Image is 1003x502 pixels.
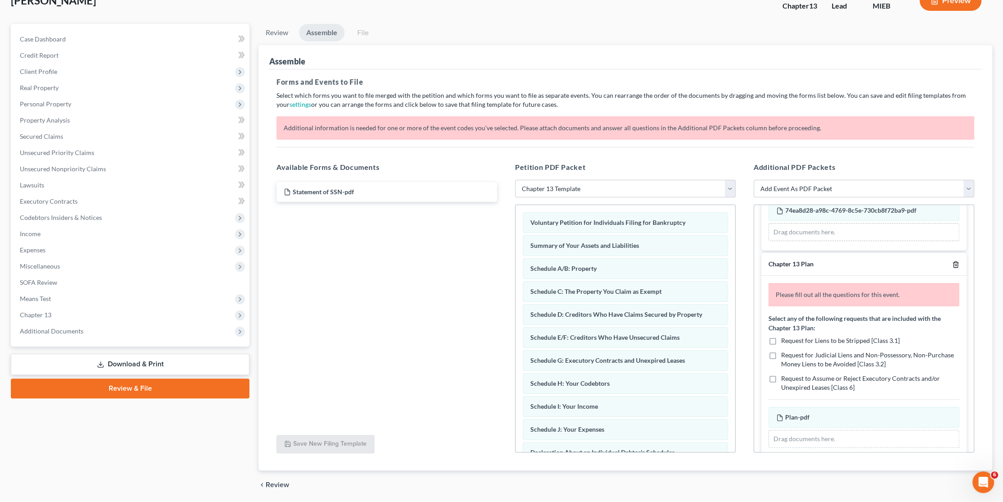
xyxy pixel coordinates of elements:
[809,1,817,10] span: 13
[290,100,311,108] a: settings
[20,262,60,270] span: Miscellaneous
[20,165,106,173] span: Unsecured Nonpriority Claims
[20,197,78,205] span: Executory Contracts
[972,471,994,493] iframe: Intercom live chat
[530,333,680,341] span: Schedule E/F: Creditors Who Have Unsecured Claims
[276,162,497,173] h5: Available Forms & Documents
[785,413,810,421] span: Plan-pdf
[293,188,354,196] span: Statement of SSN-pdf
[754,162,974,173] h5: Additional PDF Packets
[20,246,46,254] span: Expenses
[155,14,171,31] div: Close
[20,327,83,335] span: Additional Documents
[106,14,124,32] img: Profile image for Emma
[20,278,57,286] span: SOFA Review
[768,223,959,241] div: Drag documents here.
[276,91,974,109] p: Select which forms you want to file merged with the petition and which forms you want to file as ...
[530,310,702,318] span: Schedule D: Creditors Who Have Claims Secured by Property
[20,116,70,124] span: Property Analysis
[530,288,662,295] span: Schedule C: The Property You Claim as Exempt
[11,354,249,375] a: Download & Print
[20,132,63,140] span: Secured Claims
[120,281,180,317] button: Help
[258,24,295,41] a: Review
[13,170,167,196] div: Statement of Financial Affairs - Payments Made in the Last 90 days
[13,47,249,64] a: Credit Report
[530,402,598,410] span: Schedule I: Your Income
[18,123,151,132] div: We typically reply in a few hours
[258,481,298,488] button: chevron_left Review
[781,351,954,368] span: Request for Judicial Liens and Non-Possessory, Non-Purchase Money Liens to be Avoided [Class 3.2]
[785,206,916,214] span: 74ea8d28-a98c-4769-8c5e-730cb8f72ba9-pdf
[18,79,162,95] p: How can we help?
[20,311,51,319] span: Chapter 13
[13,177,249,193] a: Lawsuits
[18,20,70,28] img: logo
[20,214,102,221] span: Codebtors Insiders & Notices
[768,430,959,448] div: Drag documents here.
[20,100,71,108] span: Personal Property
[88,14,106,32] img: Profile image for James
[13,274,249,291] a: SOFA Review
[20,295,51,302] span: Means Test
[18,153,73,163] span: Search for help
[18,233,151,243] div: Amendments
[832,1,858,11] div: Lead
[873,1,905,11] div: MIEB
[20,51,59,59] span: Credit Report
[18,64,162,79] p: Hi there!
[13,213,167,230] div: Adding Income
[530,379,610,387] span: Schedule H: Your Codebtors
[20,84,59,91] span: Real Property
[299,24,345,41] a: Assemble
[266,481,289,488] span: Review
[11,379,249,398] a: Review & File
[276,77,974,87] h5: Forms and Events to File
[60,281,120,317] button: Messages
[20,230,41,237] span: Income
[269,56,305,67] div: Assemble
[18,217,151,226] div: Adding Income
[530,448,675,456] span: Declaration About an Individual Debtor's Schedules
[768,260,814,268] span: Chapter 13 Plan
[530,356,685,364] span: Schedule G: Executory Contracts and Unexpired Leases
[20,149,94,156] span: Unsecured Priority Claims
[530,425,604,433] span: Schedule J: Your Expenses
[776,291,900,298] span: Please fill out all the questions for this event.
[18,174,151,193] div: Statement of Financial Affairs - Payments Made in the Last 90 days
[515,163,585,171] span: Petition PDF Packet
[13,31,249,47] a: Case Dashboard
[123,14,141,32] img: Profile image for Lindsey
[530,265,597,272] span: Schedule A/B: Property
[13,196,167,213] div: Attorney's Disclosure of Compensation
[13,128,249,145] a: Secured Claims
[258,481,266,488] i: chevron_left
[18,114,151,123] div: Send us a message
[20,68,57,75] span: Client Profile
[75,304,106,310] span: Messages
[143,304,157,310] span: Help
[20,35,66,43] span: Case Dashboard
[9,106,171,140] div: Send us a messageWe typically reply in a few hours
[20,304,40,310] span: Home
[13,161,249,177] a: Unsecured Nonpriority Claims
[530,242,639,249] span: Summary of Your Assets and Liabilities
[18,200,151,210] div: Attorney's Disclosure of Compensation
[13,149,167,167] button: Search for help
[530,219,686,226] span: Voluntary Petition for Individuals Filing for Bankruptcy
[13,193,249,210] a: Executory Contracts
[20,181,44,189] span: Lawsuits
[348,24,377,41] a: File
[13,145,249,161] a: Unsecured Priority Claims
[782,1,817,11] div: Chapter
[781,374,940,391] span: Request to Assume or Reject Executory Contracts and/or Unexpired Leases [Class 6]
[13,230,167,246] div: Amendments
[276,435,374,454] button: Save New Filing Template
[781,337,900,344] span: Request for Liens to be Stripped [Class 3.1]
[276,116,974,140] p: Additional information is needed for one or more of the event codes you've selected. Please attac...
[768,314,959,333] label: Select any of the following requests that are included with the Chapter 13 Plan:
[13,112,249,128] a: Property Analysis
[991,471,998,479] span: 6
